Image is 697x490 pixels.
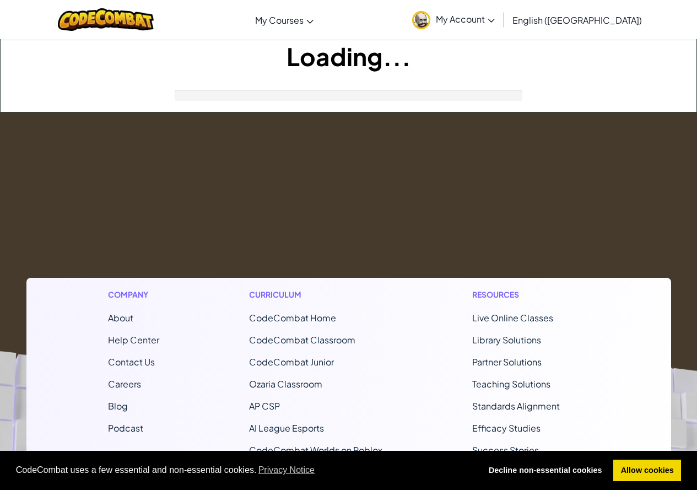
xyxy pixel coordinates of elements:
a: Podcast [108,422,143,434]
a: Library Solutions [472,334,541,346]
a: Ozaria Classroom [249,378,322,390]
span: CodeCombat Home [249,312,336,324]
a: Careers [108,378,141,390]
a: Live Online Classes [472,312,553,324]
h1: Loading... [1,39,696,73]
a: Standards Alignment [472,400,560,412]
a: Blog [108,400,128,412]
a: English ([GEOGRAPHIC_DATA]) [507,5,647,35]
a: AP CSP [249,400,280,412]
a: About [108,312,133,324]
span: My Account [436,13,495,25]
a: My Courses [250,5,319,35]
h1: Resources [472,289,590,300]
a: Efficacy Studies [472,422,541,434]
a: Help Center [108,334,159,346]
a: Partner Solutions [472,356,542,368]
a: CodeCombat Worlds on Roblox [249,444,382,456]
a: CodeCombat Classroom [249,334,355,346]
a: learn more about cookies [257,462,317,478]
a: deny cookies [481,460,609,482]
span: CodeCombat uses a few essential and non-essential cookies. [16,462,473,478]
span: English ([GEOGRAPHIC_DATA]) [512,14,642,26]
span: My Courses [255,14,304,26]
a: AI League Esports [249,422,324,434]
a: allow cookies [613,460,681,482]
a: My Account [407,2,500,37]
h1: Company [108,289,159,300]
a: CodeCombat Junior [249,356,334,368]
img: avatar [412,11,430,29]
a: Success Stories [472,444,539,456]
a: Teaching Solutions [472,378,550,390]
img: CodeCombat logo [58,8,154,31]
h1: Curriculum [249,289,382,300]
span: Contact Us [108,356,155,368]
